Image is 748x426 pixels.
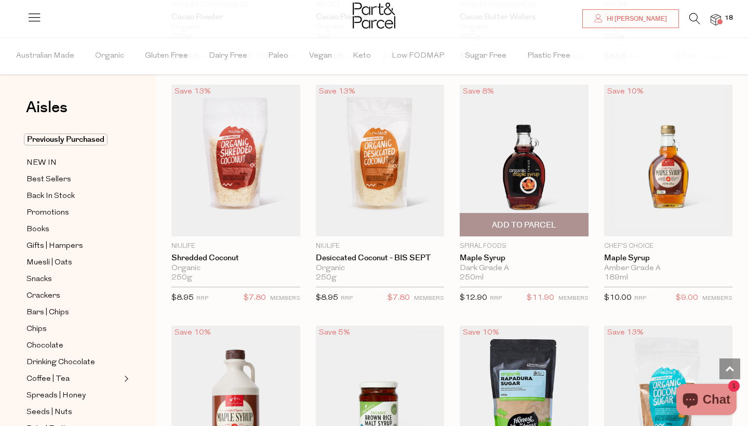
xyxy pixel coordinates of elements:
span: $11.90 [527,291,554,305]
span: Keto [353,38,371,74]
span: Vegan [309,38,332,74]
small: MEMBERS [558,296,589,301]
a: Desiccated Coconut - BIS SEPT [316,254,445,263]
small: MEMBERS [270,296,300,301]
img: Maple Syrup [460,85,589,236]
a: 18 [711,14,721,25]
span: Snacks [26,273,52,286]
img: Part&Parcel [353,3,395,29]
span: 250ml [460,273,484,283]
span: Best Sellers [26,174,71,186]
span: Books [26,223,49,236]
a: Aisles [26,100,68,126]
a: Chips [26,323,121,336]
span: Paleo [268,38,288,74]
span: Add To Parcel [492,220,556,231]
span: $8.95 [316,294,338,302]
span: 18 [722,14,736,23]
a: Maple Syrup [604,254,733,263]
div: Save 8% [460,85,497,99]
span: $12.90 [460,294,487,302]
p: Niulife [316,242,445,251]
small: RRP [341,296,353,301]
a: Shredded Coconut [171,254,300,263]
a: Spreads | Honey [26,389,121,402]
span: Crackers [26,290,60,302]
small: RRP [634,296,646,301]
a: Bars | Chips [26,306,121,319]
a: Books [26,223,121,236]
span: 250g [316,273,337,283]
inbox-online-store-chat: Shopify online store chat [673,384,740,418]
a: Seeds | Nuts [26,406,121,419]
span: 189ml [604,273,628,283]
span: Coffee | Tea [26,373,70,385]
span: Bars | Chips [26,307,69,319]
a: Crackers [26,289,121,302]
img: Shredded Coconut [171,85,300,236]
a: Chocolate [26,339,121,352]
small: RRP [490,296,502,301]
span: $9.00 [676,291,698,305]
small: MEMBERS [702,296,732,301]
span: Aisles [26,96,68,119]
img: Maple Syrup [604,85,733,236]
a: Hi [PERSON_NAME] [582,9,679,28]
img: Desiccated Coconut - BIS SEPT [316,85,445,236]
div: Amber Grade A [604,264,733,273]
div: Save 10% [604,85,647,99]
span: Low FODMAP [392,38,444,74]
a: NEW IN [26,156,121,169]
span: Australian Made [16,38,74,74]
span: 250g [171,273,192,283]
div: Save 13% [171,85,214,99]
span: Hi [PERSON_NAME] [604,15,667,23]
div: Dark Grade A [460,264,589,273]
a: Promotions [26,206,121,219]
a: Drinking Chocolate [26,356,121,369]
small: MEMBERS [414,296,444,301]
a: Gifts | Hampers [26,239,121,252]
span: Seeds | Nuts [26,406,72,419]
button: Expand/Collapse Coffee | Tea [122,372,129,385]
a: Snacks [26,273,121,286]
span: $7.80 [388,291,410,305]
p: Niulife [171,242,300,251]
span: Spreads | Honey [26,390,86,402]
span: $8.95 [171,294,194,302]
div: Save 10% [171,326,214,340]
div: Save 13% [604,326,647,340]
a: Back In Stock [26,190,121,203]
div: Save 10% [460,326,502,340]
a: Maple Syrup [460,254,589,263]
div: Save 5% [316,326,353,340]
span: Dairy Free [209,38,247,74]
span: Gluten Free [145,38,188,74]
a: Best Sellers [26,173,121,186]
p: Chef's Choice [604,242,733,251]
a: Previously Purchased [26,134,121,146]
div: Organic [316,264,445,273]
a: Muesli | Oats [26,256,121,269]
span: Drinking Chocolate [26,356,95,369]
span: Chips [26,323,47,336]
a: Coffee | Tea [26,372,121,385]
span: Sugar Free [465,38,506,74]
span: NEW IN [26,157,57,169]
p: Spiral Foods [460,242,589,251]
span: Gifts | Hampers [26,240,83,252]
div: Organic [171,264,300,273]
span: $10.00 [604,294,632,302]
span: Promotions [26,207,69,219]
span: Previously Purchased [24,134,108,145]
div: Save 13% [316,85,358,99]
button: Add To Parcel [460,213,589,236]
span: Muesli | Oats [26,257,72,269]
span: Organic [95,38,124,74]
span: $7.80 [244,291,266,305]
span: Plastic Free [527,38,570,74]
small: RRP [196,296,208,301]
span: Back In Stock [26,190,75,203]
span: Chocolate [26,340,63,352]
